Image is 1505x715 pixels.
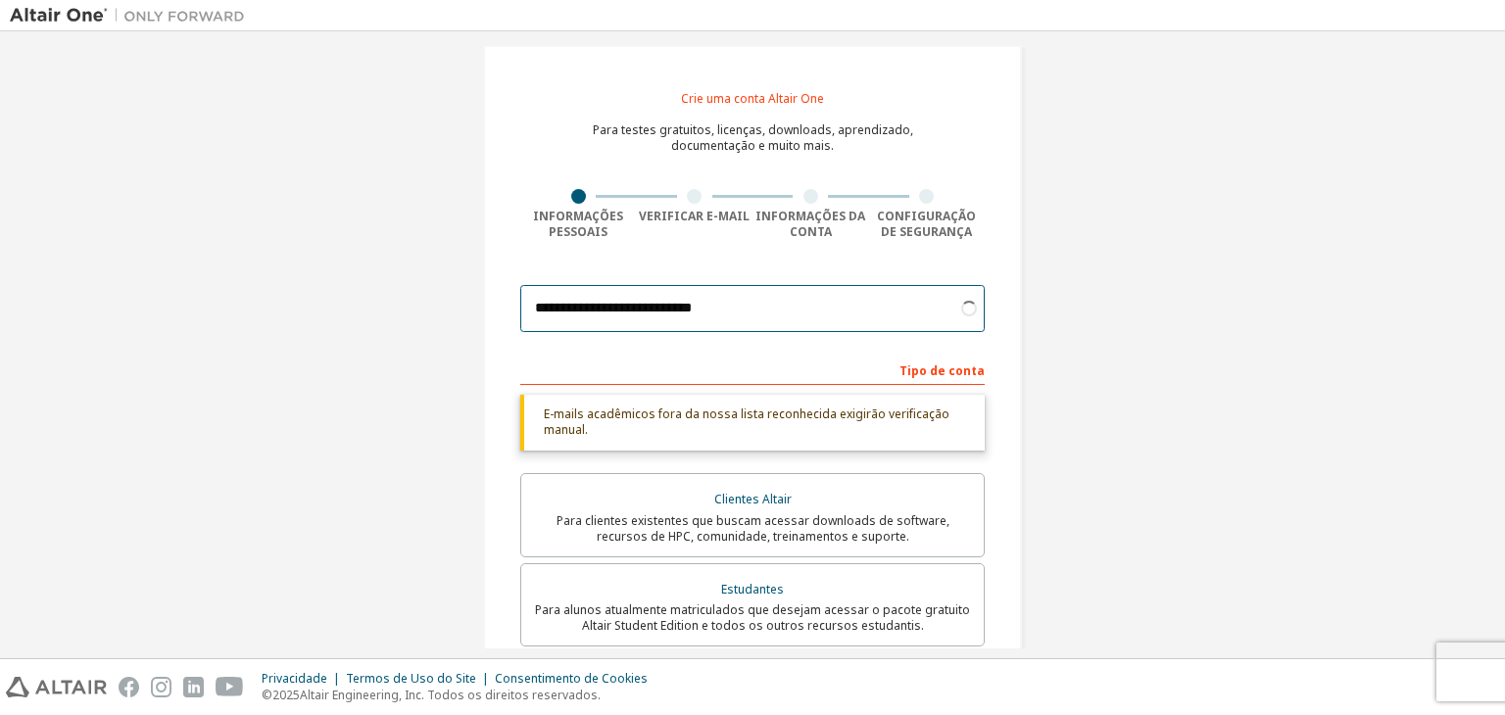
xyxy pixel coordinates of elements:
[300,687,601,703] font: Altair Engineering, Inc. Todos os direitos reservados.
[535,601,970,634] font: Para alunos atualmente matriculados que desejam acessar o pacote gratuito Altair Student Edition ...
[262,687,272,703] font: ©
[346,670,476,687] font: Termos de Uso do Site
[262,670,327,687] font: Privacidade
[533,208,623,240] font: Informações pessoais
[721,581,784,597] font: Estudantes
[272,687,300,703] font: 2025
[183,677,204,697] img: linkedin.svg
[216,677,244,697] img: youtube.svg
[10,6,255,25] img: Altair Um
[593,121,913,138] font: Para testes gratuitos, licenças, downloads, aprendizado,
[119,677,139,697] img: facebook.svg
[899,362,985,379] font: Tipo de conta
[877,208,976,240] font: Configuração de segurança
[151,677,171,697] img: instagram.svg
[6,677,107,697] img: altair_logo.svg
[495,670,648,687] font: Consentimento de Cookies
[639,208,750,224] font: Verificar e-mail
[671,137,834,154] font: documentação e muito mais.
[557,512,949,545] font: Para clientes existentes que buscam acessar downloads de software, recursos de HPC, comunidade, t...
[755,208,865,240] font: Informações da conta
[544,405,949,438] font: E-mails acadêmicos fora da nossa lista reconhecida exigirão verificação manual.
[714,491,792,507] font: Clientes Altair
[681,90,824,107] font: Crie uma conta Altair One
